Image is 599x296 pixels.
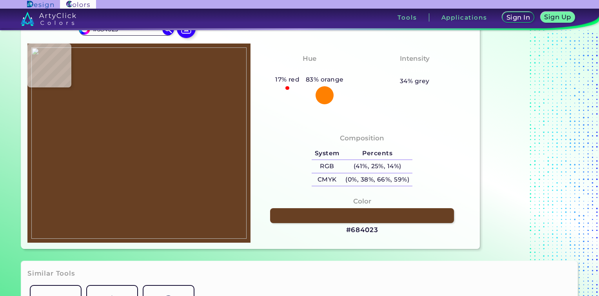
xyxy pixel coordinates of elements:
h5: RGB [312,160,342,173]
img: logo_artyclick_colors_white.svg [21,12,76,26]
h3: Similar Tools [27,269,75,278]
h5: (0%, 38%, 66%, 59%) [343,173,412,186]
h3: Reddish Orange [276,65,343,75]
a: Sign In [503,12,533,22]
h5: Sign In [507,15,529,20]
h4: Intensity [400,53,430,64]
h5: Percents [343,147,412,160]
h4: Composition [340,133,384,144]
h5: 17% red [272,74,303,85]
h3: Applications [441,15,487,20]
h4: Color [353,196,371,207]
img: a40c62c2-2dda-44c7-ae58-4cb6cdb6227a [31,47,247,239]
h3: Tools [398,15,417,20]
h3: Medium [396,65,433,75]
img: ArtyClick Design logo [27,1,53,8]
h5: System [312,147,342,160]
h4: Hue [303,53,316,64]
h5: Sign Up [545,14,570,20]
h3: #684023 [346,225,378,235]
h5: 83% orange [303,74,347,85]
h5: 34% grey [400,76,430,86]
a: Sign Up [542,12,574,22]
h5: CMYK [312,173,342,186]
h5: (41%, 25%, 14%) [343,160,412,173]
